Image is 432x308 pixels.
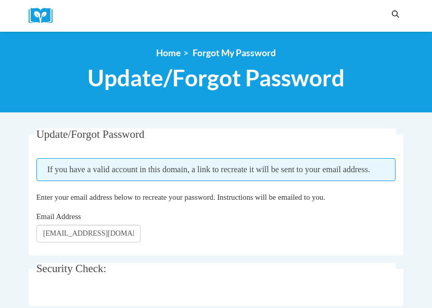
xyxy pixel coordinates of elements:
span: Email Address [36,212,81,221]
span: Enter your email address below to recreate your password. Instructions will be emailed to you. [36,193,325,201]
span: Forgot My Password [193,47,276,58]
span: If you have a valid account in this domain, a link to recreate it will be sent to your email addr... [36,158,396,181]
span: Update/Forgot Password [36,128,145,140]
a: Cox Campus [29,8,60,24]
button: Search [388,8,403,21]
span: Update/Forgot Password [87,64,345,92]
span: Security Check: [36,262,107,275]
a: Home [156,47,181,58]
input: Email [36,225,141,242]
img: Logo brand [29,8,60,24]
